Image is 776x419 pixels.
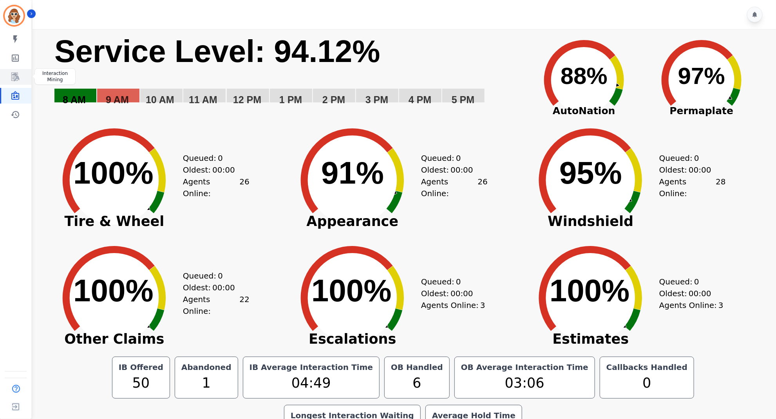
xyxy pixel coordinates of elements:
div: IB Offered [117,362,165,373]
text: 91% [321,155,384,190]
span: 26 [478,176,487,199]
div: Queued: [183,152,242,164]
img: Bordered avatar [5,6,24,25]
text: 11 AM [189,94,217,105]
div: Oldest: [183,164,242,176]
div: 1 [180,373,233,393]
svg: Service Level: 0% [54,32,521,117]
div: 04:49 [248,373,375,393]
text: 3 PM [365,94,388,105]
span: Escalations [284,335,421,343]
div: Oldest: [659,164,718,176]
div: Oldest: [421,288,480,299]
div: Agents Online: [183,293,250,317]
span: Other Claims [46,335,183,343]
span: Estimates [522,335,659,343]
text: 100% [73,155,154,190]
div: Agents Online: [421,176,488,199]
div: Queued: [421,276,480,288]
text: 1 PM [279,94,302,105]
span: Appearance [284,217,421,225]
text: 95% [559,155,622,190]
span: 00:00 [689,288,711,299]
div: Agents Online: [659,176,726,199]
text: 100% [73,273,154,308]
span: 3 [480,299,485,311]
span: 00:00 [212,164,235,176]
text: 8 AM [63,94,86,105]
span: 0 [694,276,699,288]
span: 0 [456,152,461,164]
span: 00:00 [212,282,235,293]
span: 26 [239,176,249,199]
div: Queued: [421,152,480,164]
div: OB Handled [389,362,445,373]
div: Oldest: [421,164,480,176]
div: Oldest: [183,282,242,293]
div: 50 [117,373,165,393]
text: 5 PM [452,94,474,105]
div: Abandoned [180,362,233,373]
span: Permaplate [643,104,760,118]
span: AutoNation [525,104,643,118]
div: Queued: [183,270,242,282]
text: 4 PM [409,94,431,105]
text: 88% [561,63,608,89]
span: 00:00 [450,288,473,299]
text: 97% [678,63,725,89]
text: 2 PM [322,94,345,105]
div: Oldest: [659,288,718,299]
span: 0 [218,270,223,282]
div: IB Average Interaction Time [248,362,375,373]
text: 9 AM [106,94,129,105]
text: 12 PM [233,94,261,105]
div: Agents Online: [421,299,488,311]
div: Agents Online: [183,176,250,199]
text: Service Level: 94.12% [54,34,380,69]
div: 6 [389,373,445,393]
span: 0 [456,276,461,288]
span: 3 [718,299,724,311]
span: 00:00 [450,164,473,176]
div: Queued: [659,152,718,164]
span: Tire & Wheel [46,217,183,225]
span: 28 [716,176,726,199]
span: 22 [239,293,249,317]
div: Callbacks Handled [605,362,689,373]
div: 03:06 [459,373,590,393]
span: 0 [218,152,223,164]
div: 0 [605,373,689,393]
span: 00:00 [689,164,711,176]
div: OB Average Interaction Time [459,362,590,373]
text: 100% [550,273,630,308]
span: Windshield [522,217,659,225]
span: 0 [694,152,699,164]
text: 100% [311,273,392,308]
div: Queued: [659,276,718,288]
div: Agents Online: [659,299,726,311]
text: 10 AM [146,94,174,105]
